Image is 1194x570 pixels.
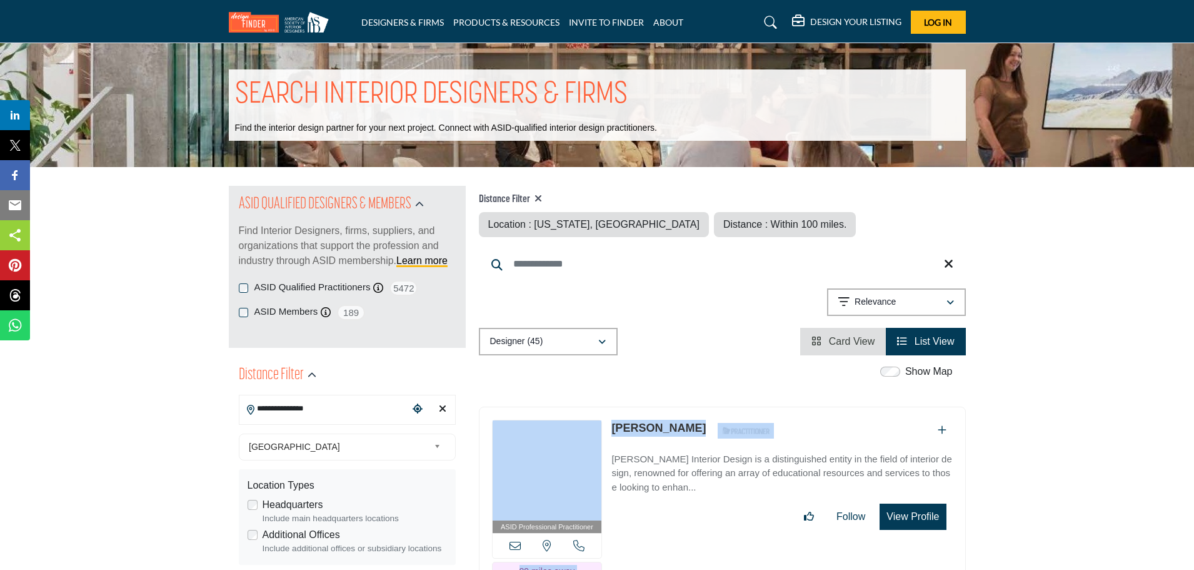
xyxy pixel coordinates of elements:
span: ASID Professional Practitioner [501,522,593,532]
div: Choose your current location [408,396,427,423]
li: List View [886,328,965,355]
button: Designer (45) [479,328,618,355]
button: Log In [911,11,966,34]
label: Additional Offices [263,527,340,542]
li: Card View [800,328,886,355]
a: ABOUT [653,17,683,28]
img: Jaya Rose [493,420,602,521]
a: View List [897,336,954,347]
p: Find the interior design partner for your next project. Connect with ASID-qualified interior desi... [235,122,657,135]
a: [PERSON_NAME] Interior Design is a distinguished entity in the field of interior design, renowned... [611,445,952,495]
button: Follow [828,504,873,529]
p: Jaya Rose [611,420,706,437]
div: Include main headquarters locations [263,512,447,525]
p: Relevance [855,296,896,308]
label: ASID Qualified Practitioners [254,280,371,295]
button: View Profile [880,504,946,530]
span: Distance : Within 100 miles. [723,219,846,230]
div: Location Types [248,478,447,493]
label: Headquarters [263,497,323,512]
a: Learn more [396,255,448,266]
input: Search Keyword [479,249,966,279]
a: [PERSON_NAME] [611,422,706,434]
img: Site Logo [229,12,335,33]
span: Card View [829,336,875,347]
input: Search Location [239,397,408,421]
span: Location : [US_STATE], [GEOGRAPHIC_DATA] [488,219,700,230]
p: [PERSON_NAME] Interior Design is a distinguished entity in the field of interior design, renowned... [611,452,952,495]
button: Like listing [796,504,822,529]
img: ASID Qualified Practitioners Badge Icon [718,423,774,439]
div: Include additional offices or subsidiary locations [263,542,447,555]
span: [GEOGRAPHIC_DATA] [249,439,429,454]
p: Designer (45) [490,335,543,348]
span: List View [915,336,955,347]
h4: Distance Filter [479,193,856,206]
input: ASID Members checkbox [239,308,248,317]
a: Search [752,13,785,33]
span: 189 [337,305,365,320]
div: Clear search location [433,396,452,423]
a: ASID Professional Practitioner [493,420,602,534]
button: Relevance [827,288,966,316]
h2: ASID QUALIFIED DESIGNERS & MEMBERS [239,193,411,216]
a: PRODUCTS & RESOURCES [453,17,559,28]
p: Find Interior Designers, firms, suppliers, and organizations that support the profession and indu... [239,223,456,268]
span: Log In [924,17,952,28]
h5: DESIGN YOUR LISTING [810,16,901,28]
a: INVITE TO FINDER [569,17,644,28]
label: Show Map [905,364,953,379]
span: 5472 [389,280,418,296]
label: ASID Members [254,305,318,319]
a: DESIGNERS & FIRMS [361,17,444,28]
a: View Card [811,336,875,347]
h1: SEARCH INTERIOR DESIGNERS & FIRMS [235,76,628,115]
input: ASID Qualified Practitioners checkbox [239,283,248,293]
h2: Distance Filter [239,364,304,387]
div: DESIGN YOUR LISTING [792,15,901,30]
a: Add To List [938,425,946,435]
